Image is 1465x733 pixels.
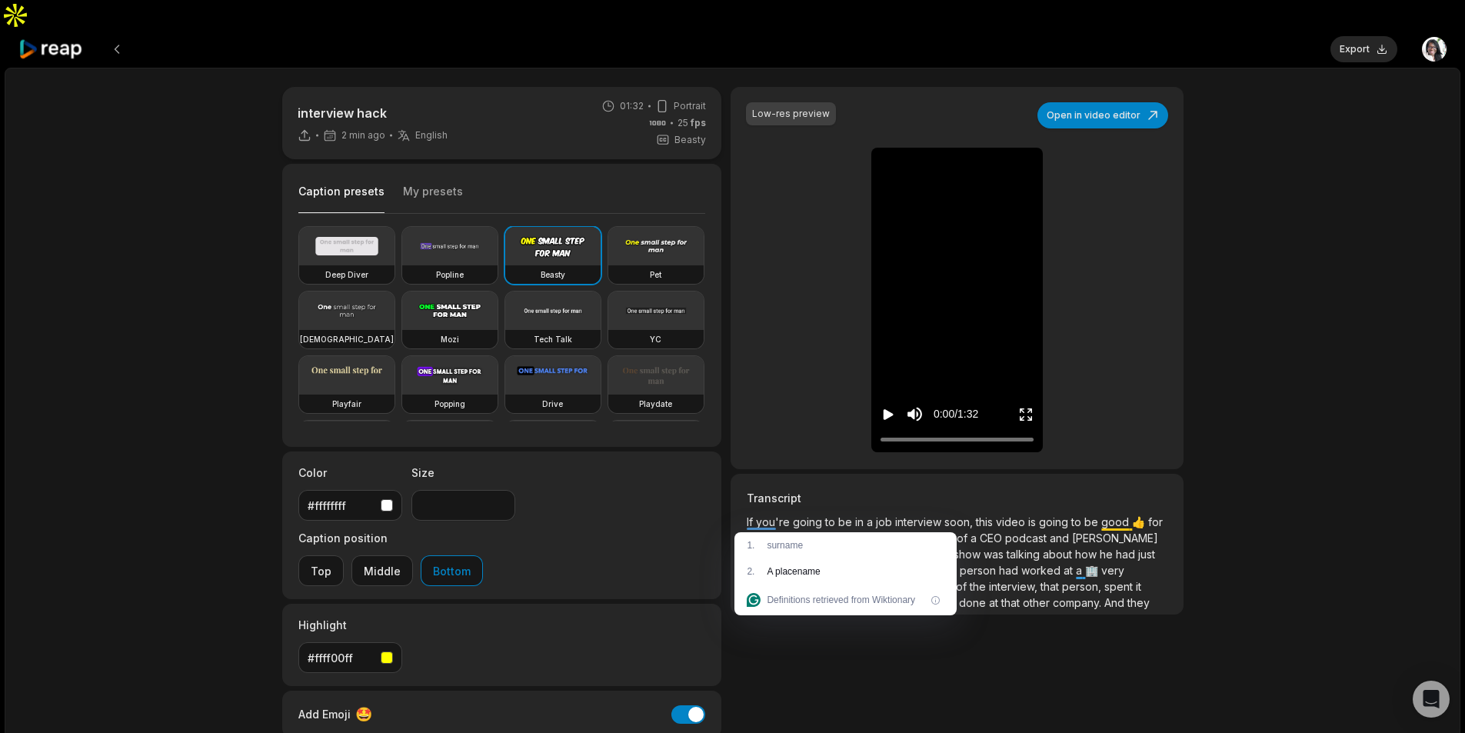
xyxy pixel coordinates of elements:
span: CEO [980,531,1005,545]
span: at [1064,564,1076,577]
div: Open Intercom Messenger [1413,681,1450,718]
span: person, [1062,580,1104,593]
span: be [838,515,855,528]
h3: Drive [542,398,563,410]
span: person [960,564,999,577]
span: how [1075,548,1100,561]
span: of [956,580,970,593]
button: #ffffffff [298,490,402,521]
span: fps [691,117,706,128]
h3: Deep Diver [325,268,368,281]
span: And [1104,596,1127,609]
span: you're [756,515,793,528]
button: Open in video editor [1037,102,1168,128]
span: a [919,531,928,545]
p: interview hack [298,104,448,122]
span: [PERSON_NAME] [1072,531,1158,545]
span: is [1028,515,1039,528]
span: about [1043,548,1075,561]
button: Middle [351,555,413,586]
span: podcast [1005,531,1050,545]
h3: Playdate [639,398,672,410]
h3: Beasty [541,268,565,281]
span: Beasty [674,133,706,147]
span: to [906,531,919,545]
span: 2 min ago [341,129,385,142]
h3: Transcript [747,490,1167,506]
span: recently [817,531,861,545]
h3: [DEMOGRAPHIC_DATA] [300,333,394,345]
h3: YC [650,333,661,345]
button: My presets [403,184,463,213]
h3: Pet [650,268,661,281]
span: show [954,548,984,561]
span: 🤩 [355,704,372,725]
span: spent [1104,580,1136,593]
span: talking [1007,548,1043,561]
span: that [1040,580,1062,593]
span: job [876,515,895,528]
span: be [1084,515,1101,528]
span: just [1138,548,1155,561]
span: going [1039,515,1071,528]
span: listening [861,531,906,545]
span: was [794,531,817,545]
span: If [747,515,756,528]
span: 25 [678,116,706,130]
h3: Popping [435,398,465,410]
span: it [1136,580,1141,593]
span: English [415,129,448,142]
span: he [1100,548,1116,561]
span: a [971,531,980,545]
span: that [1001,596,1023,609]
span: worked [1021,564,1064,577]
span: the [970,580,989,593]
button: Caption presets [298,184,385,214]
span: soon, [944,515,976,528]
span: Portrait [674,99,706,113]
span: of [957,531,971,545]
label: Size [411,465,515,481]
label: Color [298,465,402,481]
span: interview [895,515,944,528]
span: going [793,515,825,528]
button: Enter Fullscreen [1018,400,1034,428]
div: Low-res preview [752,107,830,121]
div: 0:00 / 1:32 [934,406,978,422]
span: had [999,564,1021,577]
p: 👍 👤 🏢 🏢 🏢 🎯 🌟 📄 📄 [747,514,1167,611]
span: and [1050,531,1072,545]
button: #ffff00ff [298,642,402,673]
span: So [771,531,788,545]
span: to [825,515,838,528]
span: they [1127,596,1150,609]
span: good [1101,515,1132,528]
button: Mute sound [905,405,924,424]
h3: Playfair [332,398,361,410]
span: a [1076,564,1085,577]
span: a [867,515,876,528]
span: Add Emoji [298,706,351,722]
label: Caption position [298,530,483,546]
span: for [1148,515,1163,528]
h3: Tech Talk [534,333,572,345]
span: to [1071,515,1084,528]
h3: Mozi [441,333,459,345]
span: I [788,531,794,545]
span: 01:32 [620,99,644,113]
label: Highlight [298,617,402,633]
span: was [984,548,1007,561]
span: diary [928,531,957,545]
span: in [855,515,867,528]
div: #ffffffff [308,498,375,514]
span: video [996,515,1028,528]
h3: Popline [436,268,464,281]
button: Top [298,555,344,586]
span: this [976,515,996,528]
span: at [989,596,1001,609]
span: had [1116,548,1138,561]
div: #ffff00ff [308,650,375,666]
span: company. [1053,596,1104,609]
button: Bottom [421,555,483,586]
span: interview, [989,580,1040,593]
